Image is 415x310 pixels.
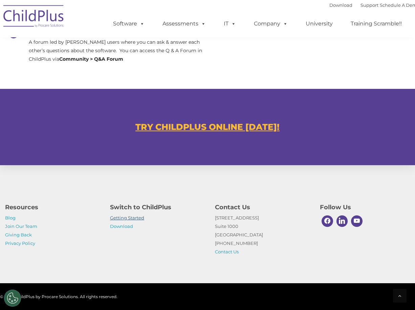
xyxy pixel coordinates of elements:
a: Join Our Team [5,224,37,229]
a: Getting Started [110,215,144,220]
a: Contact Us [215,249,239,254]
a: Software [106,17,151,31]
a: Training Scramble!! [344,17,409,31]
p: [STREET_ADDRESS] Suite 1000 [GEOGRAPHIC_DATA] [PHONE_NUMBER] [215,214,310,256]
a: Giving Back [5,232,32,237]
a: Youtube [349,214,364,229]
h4: Switch to ChildPlus [110,202,205,212]
a: Company [247,17,294,31]
h4: Follow Us [320,202,415,212]
p: A forum led by [PERSON_NAME] users where you can ask & answer each other’s questions about the so... [29,38,205,63]
a: University [299,17,340,31]
h4: Resources [5,202,100,212]
a: Blog [5,215,16,220]
h4: Contact Us [215,202,310,212]
a: IT [217,17,243,31]
strong: Community > Q&A Forum [59,56,123,62]
a: Support [361,2,378,8]
a: Facebook [320,214,335,229]
a: TRY CHILDPLUS ONLINE [DATE]! [135,122,280,132]
a: Linkedin [335,214,350,229]
a: Assessments [156,17,213,31]
a: Download [110,224,133,229]
button: Cookies Settings [4,290,21,307]
a: Privacy Policy [5,240,35,246]
a: Download [329,2,352,8]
